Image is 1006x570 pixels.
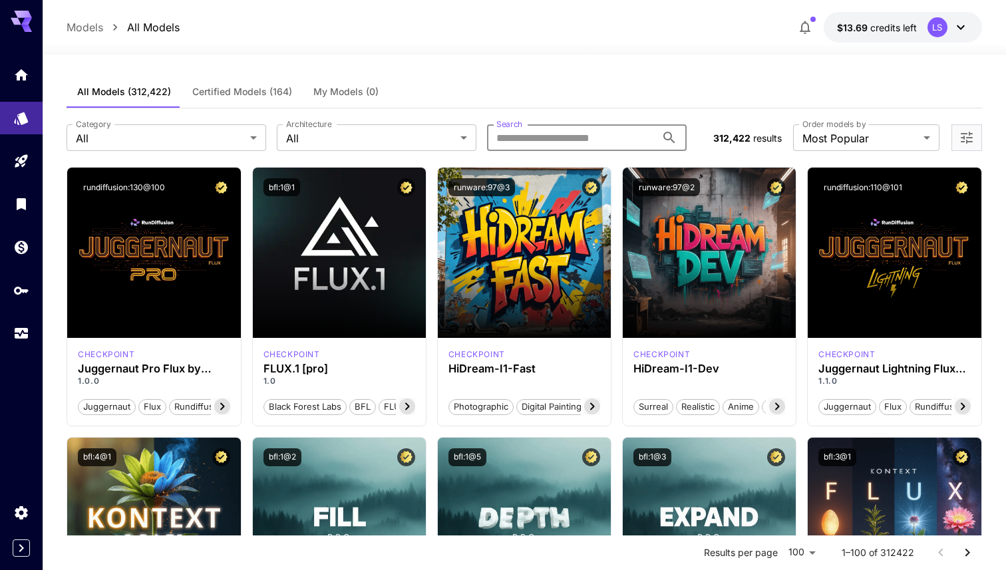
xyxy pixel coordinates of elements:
span: 312,422 [713,132,751,144]
p: checkpoint [263,349,320,360]
span: credits left [870,22,917,33]
button: bfl:1@2 [263,448,301,466]
h3: HiDream-I1-Dev [633,362,785,375]
span: rundiffusion [170,400,231,414]
span: Photographic [449,400,513,414]
span: BFL [350,400,375,414]
h3: HiDream-I1-Fast [448,362,600,375]
p: All Models [127,19,180,35]
button: Expand sidebar [13,539,30,557]
div: Usage [13,325,29,342]
span: Digital Painting [517,400,586,414]
p: 1–100 of 312422 [842,546,914,559]
div: 100 [783,543,820,562]
p: 1.1.0 [818,375,970,387]
p: checkpoint [633,349,690,360]
span: flux [880,400,906,414]
div: Playground [13,153,29,170]
h3: Juggernaut Pro Flux by RunDiffusion [78,362,230,375]
label: Category [76,118,111,130]
span: rundiffusion [910,400,971,414]
p: 1.0.0 [78,375,230,387]
label: Order models by [802,118,866,130]
div: FLUX.1 D [818,349,875,360]
button: Certified Model – Vetted for best performance and includes a commercial license. [212,448,230,466]
span: All [76,130,245,146]
button: bfl:1@3 [633,448,671,466]
span: juggernaut [819,400,876,414]
h3: Juggernaut Lightning Flux by RunDiffusion [818,362,970,375]
span: Anime [723,400,758,414]
span: FLUX.1 [pro] [379,400,440,414]
span: Stylized [762,400,804,414]
p: checkpoint [818,349,875,360]
div: FLUX.1 D [78,349,134,360]
label: Search [496,118,522,130]
p: Results per page [704,546,778,559]
p: checkpoint [448,349,505,360]
div: Settings [13,504,29,521]
label: Architecture [286,118,331,130]
button: Go to next page [954,539,981,566]
span: Surreal [634,400,673,414]
span: Most Popular [802,130,918,146]
button: runware:97@2 [633,178,700,196]
button: rundiffusion:130@100 [78,178,170,196]
h3: FLUX.1 [pro] [263,362,415,375]
span: $13.69 [837,22,870,33]
p: Models [67,19,103,35]
span: All [286,130,455,146]
button: Certified Model – Vetted for best performance and includes a commercial license. [953,448,971,466]
button: Certified Model – Vetted for best performance and includes a commercial license. [212,178,230,196]
div: API Keys [13,282,29,299]
button: $13.68714 [824,12,982,43]
button: Open more filters [959,130,975,146]
div: HiDream Fast [448,349,505,360]
p: 1.0 [263,375,415,387]
span: All Models (312,422) [77,86,171,98]
nav: breadcrumb [67,19,180,35]
button: Certified Model – Vetted for best performance and includes a commercial license. [397,178,415,196]
button: bfl:4@1 [78,448,116,466]
button: bfl:1@5 [448,448,486,466]
button: rundiffusion:110@101 [818,178,908,196]
button: Certified Model – Vetted for best performance and includes a commercial license. [582,448,600,466]
span: juggernaut [79,400,135,414]
button: runware:97@3 [448,178,515,196]
p: checkpoint [78,349,134,360]
button: Certified Model – Vetted for best performance and includes a commercial license. [582,178,600,196]
button: Certified Model – Vetted for best performance and includes a commercial license. [767,178,785,196]
div: fluxpro [263,349,320,360]
button: Certified Model – Vetted for best performance and includes a commercial license. [953,178,971,196]
span: Realistic [677,400,719,414]
span: Certified Models (164) [192,86,292,98]
div: Home [13,67,29,83]
div: Library [13,196,29,212]
button: Certified Model – Vetted for best performance and includes a commercial license. [397,448,415,466]
span: Black Forest Labs [264,400,346,414]
span: results [753,132,782,144]
span: My Models (0) [313,86,379,98]
button: bfl:1@1 [263,178,300,196]
div: Wallet [13,239,29,255]
div: LS [927,17,947,37]
div: HiDream Dev [633,349,690,360]
button: bfl:3@1 [818,448,856,466]
div: Models [13,110,29,126]
span: flux [139,400,166,414]
div: $13.68714 [837,21,917,35]
button: Certified Model – Vetted for best performance and includes a commercial license. [767,448,785,466]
